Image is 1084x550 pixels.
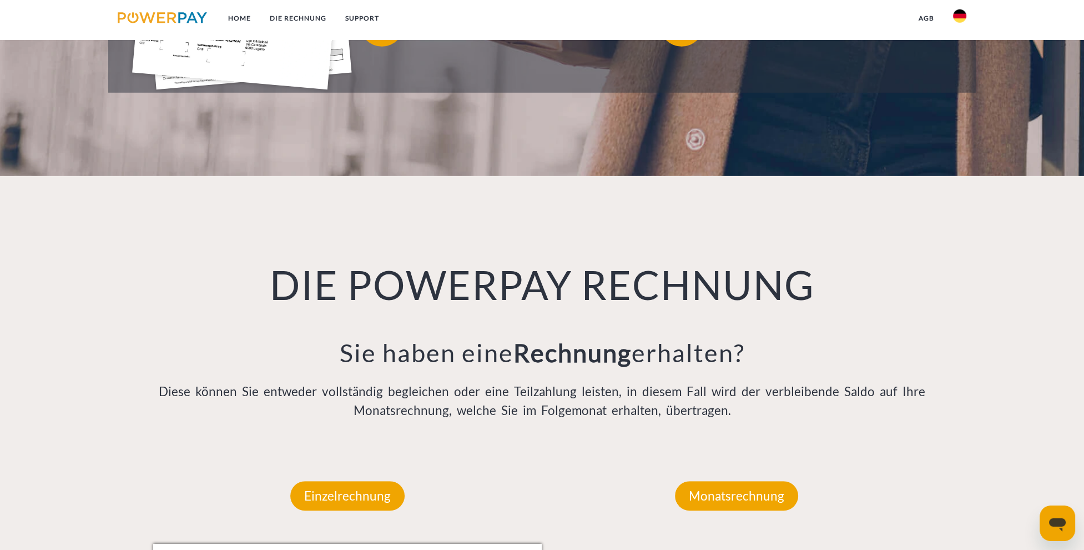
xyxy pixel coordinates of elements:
p: Diese können Sie entweder vollständig begleichen oder eine Teilzahlung leisten, in diesem Fall wi... [153,382,931,420]
a: SUPPORT [336,8,389,28]
h1: DIE POWERPAY RECHNUNG [153,259,931,309]
iframe: Schaltfläche zum Öffnen des Messaging-Fensters [1040,506,1075,541]
p: Monatsrechnung [675,481,798,511]
a: agb [909,8,944,28]
button: Hilfe-Center [360,2,648,47]
img: de [953,9,966,23]
a: Home [219,8,260,28]
h3: Sie haben eine erhalten? [153,337,931,368]
button: Rechnungskauf nicht möglich [659,2,948,47]
img: logo-powerpay.svg [118,12,207,23]
b: Rechnung [513,338,631,368]
p: Einzelrechnung [290,481,405,511]
a: DIE RECHNUNG [260,8,336,28]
